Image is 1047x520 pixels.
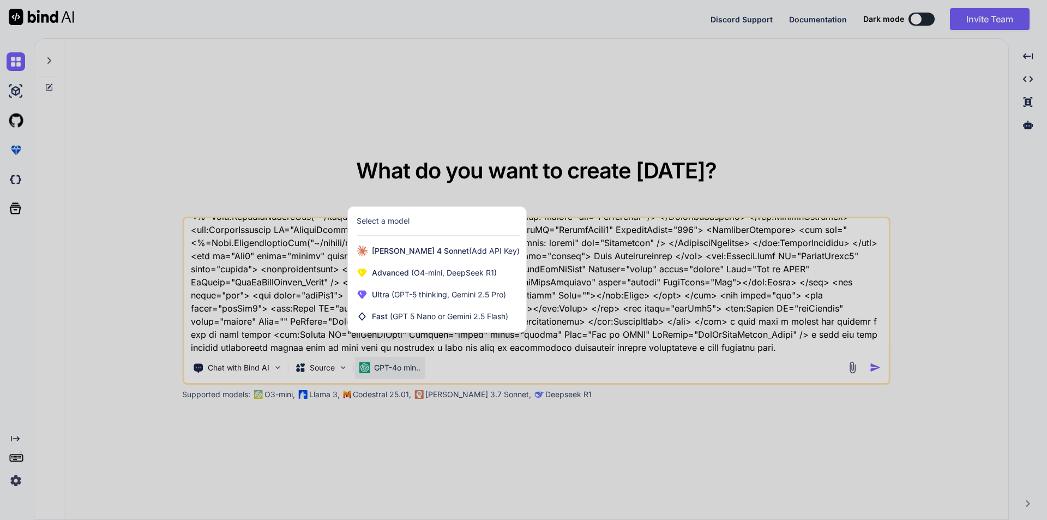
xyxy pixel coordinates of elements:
[409,268,497,277] span: (O4-mini, DeepSeek R1)
[372,267,497,278] span: Advanced
[357,216,410,226] div: Select a model
[389,290,506,299] span: (GPT-5 thinking, Gemini 2.5 Pro)
[372,289,506,300] span: Ultra
[372,246,520,256] span: [PERSON_NAME] 4 Sonnet
[390,312,508,321] span: (GPT 5 Nano or Gemini 2.5 Flash)
[372,311,508,322] span: Fast
[469,246,520,255] span: (Add API Key)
